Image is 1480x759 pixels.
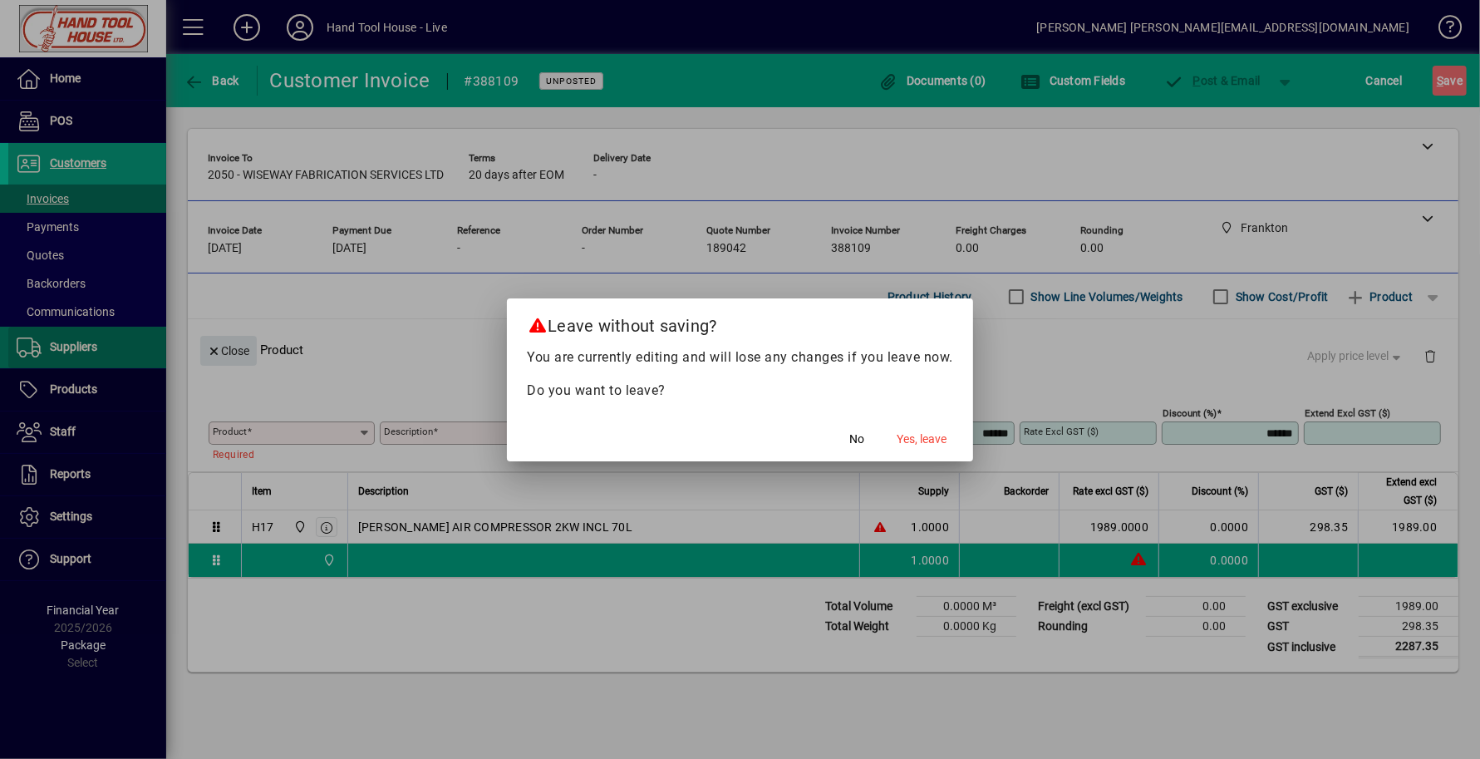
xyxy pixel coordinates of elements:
p: You are currently editing and will lose any changes if you leave now. [527,347,953,367]
span: No [849,431,864,448]
button: Yes, leave [890,425,953,455]
p: Do you want to leave? [527,381,953,401]
h2: Leave without saving? [507,298,973,347]
span: Yes, leave [897,431,947,448]
button: No [830,425,883,455]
